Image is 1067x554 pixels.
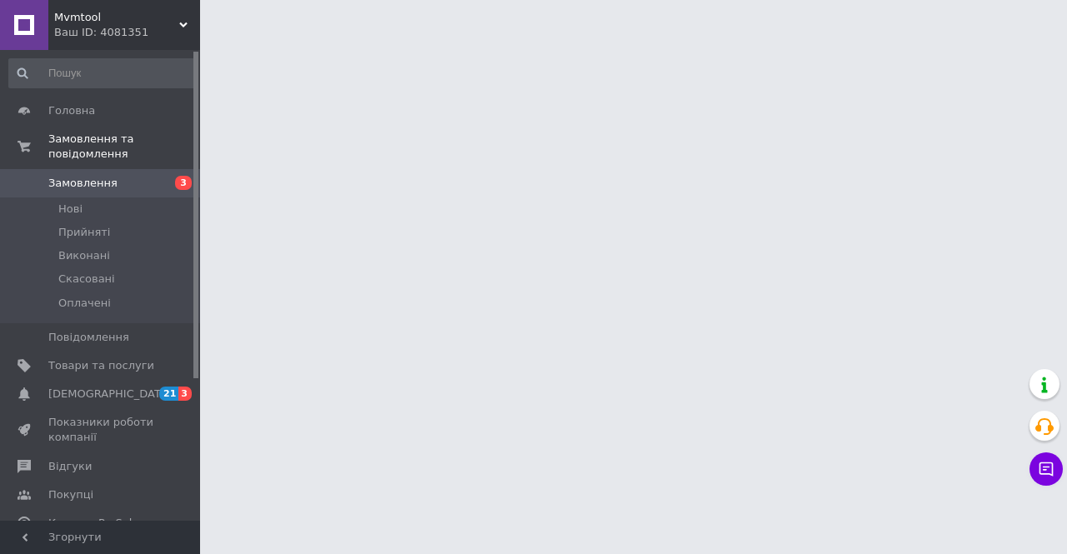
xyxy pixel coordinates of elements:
[48,358,154,373] span: Товари та послуги
[58,296,111,311] span: Оплачені
[178,387,192,401] span: 3
[48,387,172,402] span: [DEMOGRAPHIC_DATA]
[58,248,110,263] span: Виконані
[58,272,115,287] span: Скасовані
[48,415,154,445] span: Показники роботи компанії
[48,459,92,474] span: Відгуки
[58,202,83,217] span: Нові
[1029,452,1063,486] button: Чат з покупцем
[48,176,118,191] span: Замовлення
[159,387,178,401] span: 21
[8,58,197,88] input: Пошук
[48,103,95,118] span: Головна
[58,225,110,240] span: Прийняті
[48,516,138,531] span: Каталог ProSale
[54,25,200,40] div: Ваш ID: 4081351
[175,176,192,190] span: 3
[48,487,93,502] span: Покупці
[48,132,200,162] span: Замовлення та повідомлення
[48,330,129,345] span: Повідомлення
[54,10,179,25] span: Mvmtool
